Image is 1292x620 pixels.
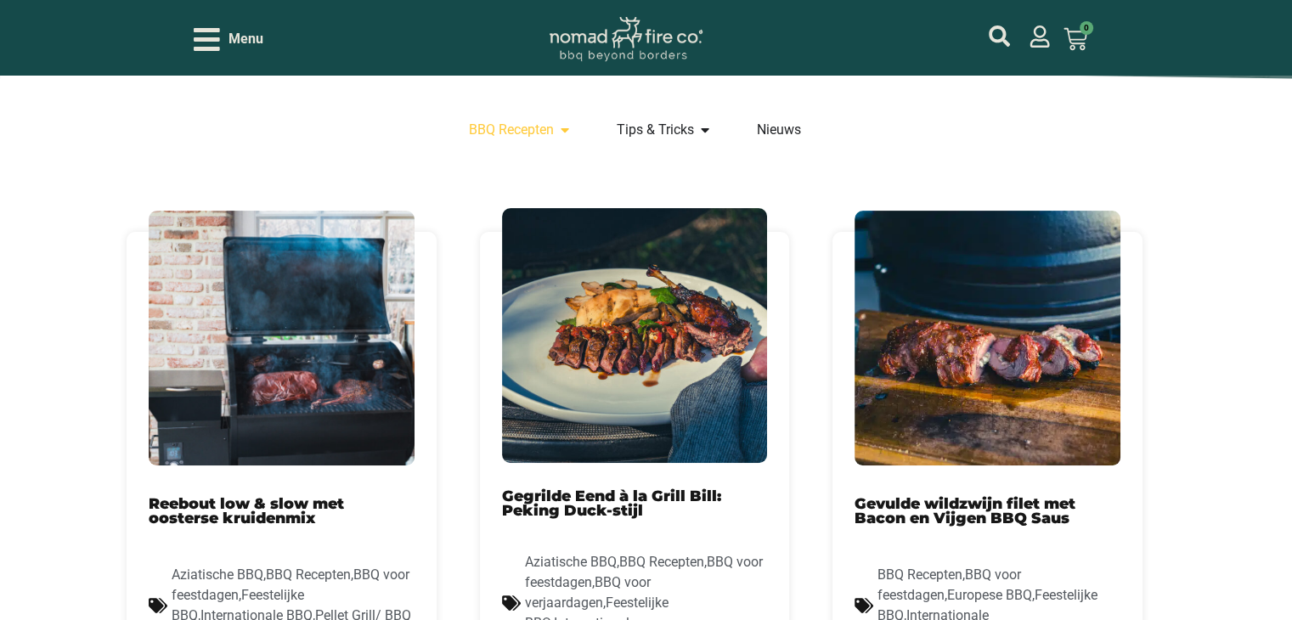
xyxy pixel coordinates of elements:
[877,566,962,583] a: BBQ Recepten
[550,17,702,62] img: Nomad Logo
[525,554,617,570] a: Aziatische BBQ
[266,566,351,583] a: BBQ Recepten
[149,211,414,465] img: Reebout op de pellet grill
[502,487,721,520] a: Gegrilde Eend à la Grill Bill: Peking Duck-stijl
[469,120,554,140] a: BBQ Recepten
[855,494,1075,527] a: Gevulde wildzwijn filet met Bacon en Vijgen BBQ Saus
[877,566,1021,603] a: BBQ voor feestdagen
[1029,25,1051,48] a: mijn account
[989,25,1010,47] a: mijn account
[1080,21,1093,35] span: 0
[619,554,704,570] a: BBQ Recepten
[525,574,651,611] a: BBQ voor verjaardagen
[947,587,1032,603] a: Europese BBQ
[855,211,1120,465] img: wildzwijn bbq recept
[757,120,801,140] a: Nieuws
[172,566,409,603] a: BBQ voor feestdagen
[617,120,694,140] a: Tips & Tricks
[228,29,263,49] span: Menu
[194,25,263,54] div: Open/Close Menu
[149,494,344,527] a: Reebout low & slow met oosterse kruidenmix
[172,566,263,583] a: Aziatische BBQ
[525,554,763,590] a: BBQ voor feestdagen
[1043,17,1108,61] a: 0
[502,208,767,463] img: peking eend recept op de kamado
